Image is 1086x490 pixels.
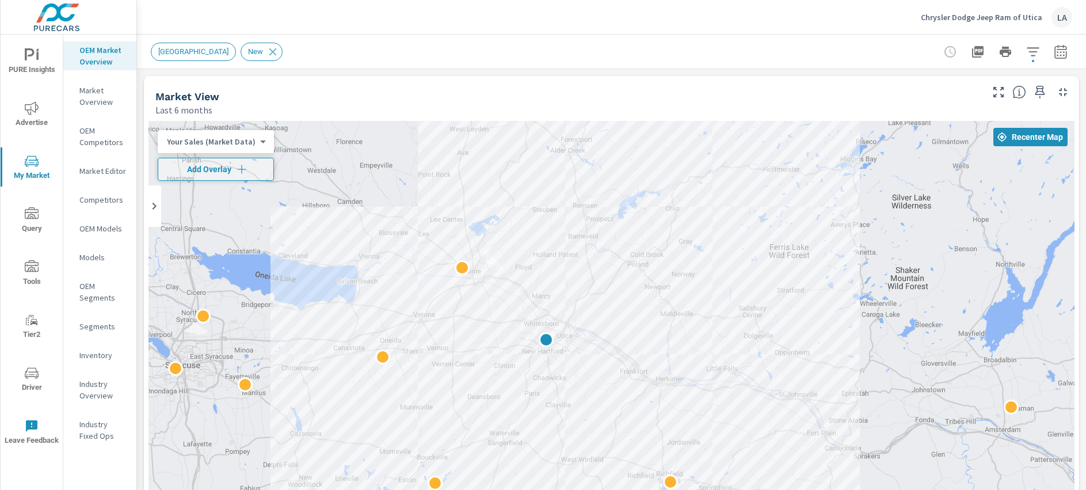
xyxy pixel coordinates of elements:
span: Save this to your personalized report [1031,83,1049,101]
span: Tools [4,260,59,288]
span: Add Overlay [163,164,269,175]
h5: Market View [155,90,219,102]
span: Leave Feedback [4,419,59,447]
button: Add Overlay [158,158,274,181]
div: nav menu [1,35,63,458]
p: OEM Market Overview [79,44,127,67]
p: Models [79,252,127,263]
span: Query [4,207,59,235]
span: Tier2 [4,313,59,341]
button: Print Report [994,40,1017,63]
div: OEM Competitors [63,122,136,151]
span: New [241,47,270,56]
p: Industry Fixed Ops [79,419,127,442]
button: Minimize Widget [1054,83,1072,101]
span: [GEOGRAPHIC_DATA] [151,47,235,56]
button: Select Date Range [1049,40,1072,63]
p: OEM Segments [79,280,127,303]
p: Competitors [79,194,127,206]
div: Your Sales (Market Data) [158,136,265,147]
p: Last 6 months [155,103,212,117]
div: OEM Market Overview [63,41,136,70]
div: Competitors [63,191,136,208]
button: Make Fullscreen [989,83,1008,101]
div: Models [63,249,136,266]
p: OEM Models [79,223,127,234]
p: Market Overview [79,85,127,108]
div: Industry Fixed Ops [63,416,136,445]
div: Segments [63,318,136,335]
div: OEM Models [63,220,136,237]
p: Market Editor [79,165,127,177]
p: Inventory [79,350,127,361]
span: Find the biggest opportunities in your market for your inventory. Understand by postal code where... [1012,85,1026,99]
span: Driver [4,366,59,394]
div: New [241,43,283,61]
div: Market Overview [63,82,136,111]
div: Inventory [63,347,136,364]
span: PURE Insights [4,48,59,77]
button: Recenter Map [993,128,1068,146]
span: Recenter Map [998,132,1063,142]
p: Industry Overview [79,378,127,401]
div: Industry Overview [63,375,136,404]
p: OEM Competitors [79,125,127,148]
div: Market Editor [63,162,136,180]
div: OEM Segments [63,278,136,306]
p: Your Sales (Market Data) [167,136,256,147]
button: Apply Filters [1022,40,1045,63]
span: Advertise [4,101,59,130]
button: "Export Report to PDF" [966,40,989,63]
span: My Market [4,154,59,183]
div: LA [1051,7,1072,28]
p: Chrysler Dodge Jeep Ram of Utica [921,12,1042,22]
p: Segments [79,321,127,332]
